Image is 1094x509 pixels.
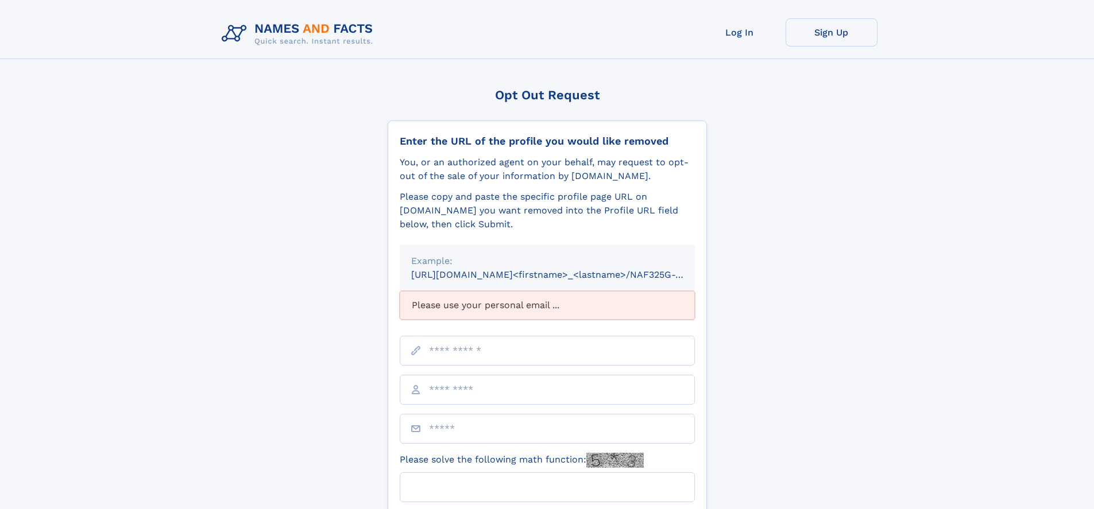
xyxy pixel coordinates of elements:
div: Opt Out Request [388,88,707,102]
div: Example: [411,254,683,268]
div: Please copy and paste the specific profile page URL on [DOMAIN_NAME] you want removed into the Pr... [400,190,695,231]
img: Logo Names and Facts [217,18,382,49]
a: Log In [694,18,786,46]
div: You, or an authorized agent on your behalf, may request to opt-out of the sale of your informatio... [400,156,695,183]
a: Sign Up [786,18,877,46]
label: Please solve the following math function: [400,453,644,468]
div: Enter the URL of the profile you would like removed [400,135,695,147]
small: [URL][DOMAIN_NAME]<firstname>_<lastname>/NAF325G-xxxxxxxx [411,269,717,280]
div: Please use your personal email ... [400,291,695,320]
